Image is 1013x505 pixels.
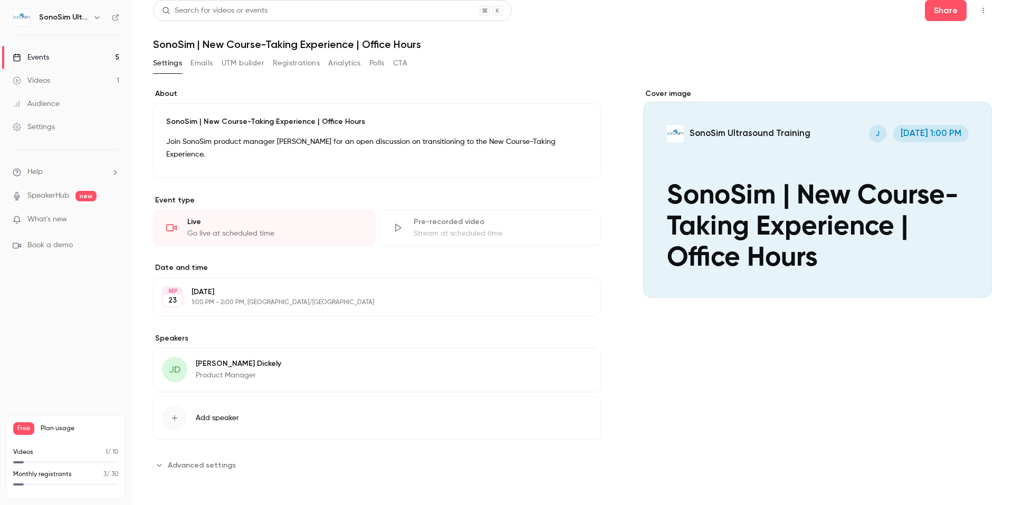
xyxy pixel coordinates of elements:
span: 3 [103,471,107,478]
button: Advanced settings [153,457,242,473]
p: / 30 [103,470,119,479]
span: What's new [27,214,67,225]
div: Stream at scheduled time [414,228,588,239]
div: SEP [163,287,182,295]
h6: SonoSim Ultrasound Training [39,12,89,23]
span: Advanced settings [168,460,236,471]
div: Go live at scheduled time [187,228,362,239]
label: Date and time [153,263,601,273]
p: Event type [153,195,601,206]
div: Pre-recorded video [414,217,588,227]
li: help-dropdown-opener [13,167,119,178]
h1: SonoSim | New Course-Taking Experience | Office Hours [153,38,992,51]
p: Join SonoSim product manager [PERSON_NAME] for an open discussion on transitioning to the New Cou... [166,135,588,161]
p: Product Manager [196,370,281,381]
p: 1:00 PM - 2:00 PM, [GEOGRAPHIC_DATA]/[GEOGRAPHIC_DATA] [192,298,545,307]
div: Pre-recorded videoStream at scheduled time [379,210,601,246]
div: Search for videos or events [162,5,267,16]
span: new [75,191,97,201]
button: Analytics [328,55,361,72]
button: Settings [153,55,182,72]
label: Cover image [643,89,992,99]
p: / 10 [106,448,119,457]
button: UTM builder [222,55,264,72]
p: Videos [13,448,33,457]
iframe: Noticeable Trigger [107,215,119,225]
span: JD [169,363,181,377]
section: Cover image [643,89,992,298]
div: Settings [13,122,55,132]
p: [DATE] [192,287,545,297]
button: Registrations [273,55,320,72]
button: CTA [393,55,407,72]
button: Add speaker [153,396,601,440]
span: Plan usage [41,424,119,433]
button: Polls [369,55,385,72]
span: Free [13,422,34,435]
p: 23 [168,295,177,306]
label: Speakers [153,333,601,344]
div: Videos [13,75,50,86]
p: SonoSim | New Course-Taking Experience | Office Hours [166,116,588,127]
span: 1 [106,449,108,455]
label: About [153,89,601,99]
section: Advanced settings [153,457,601,473]
div: Live [187,217,362,227]
p: Monthly registrants [13,470,72,479]
div: Events [13,52,49,63]
p: [PERSON_NAME] Dickely [196,358,281,369]
span: Book a demo [27,240,73,251]
div: Audience [13,99,60,109]
div: JD[PERSON_NAME] DickelyProduct Manager [153,348,601,392]
span: Add speaker [196,413,239,423]
a: SpeakerHub [27,190,69,201]
img: SonoSim Ultrasound Training [13,9,30,26]
span: Help [27,167,43,178]
button: Emails [190,55,213,72]
div: LiveGo live at scheduled time [153,210,375,246]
